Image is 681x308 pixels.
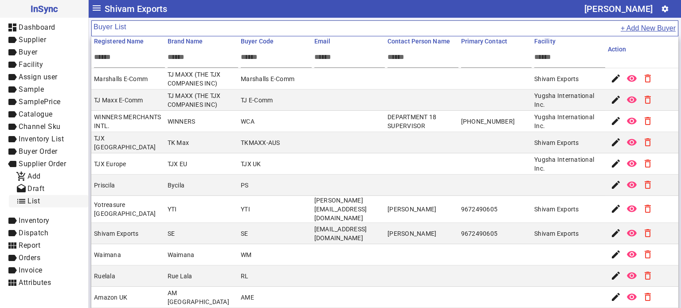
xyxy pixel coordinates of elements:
mat-icon: label [7,84,18,95]
mat-icon: delete_outline [642,94,653,105]
mat-icon: remove_red_eye [626,292,637,302]
span: Shivam Exports [105,2,168,16]
span: Dispatch [19,229,48,237]
span: Assign user [19,73,58,81]
mat-icon: remove_red_eye [626,203,637,214]
mat-icon: label [7,228,18,238]
div: Amazon UK [94,293,127,302]
mat-icon: delete_outline [642,203,653,214]
div: WINNERS MERCHANTS INTL. [94,113,162,130]
div: Yugsha International Inc. [534,113,603,130]
mat-icon: dashboard [7,22,18,33]
span: Supplier Order [19,160,66,168]
mat-icon: remove_red_eye [626,270,637,281]
span: Orders [19,253,40,262]
mat-icon: remove_red_eye [626,116,637,126]
mat-icon: label [7,265,18,276]
mat-icon: remove_red_eye [626,158,637,169]
mat-icon: delete_outline [642,73,653,84]
mat-icon: remove_red_eye [626,179,637,190]
div: Waimana [94,250,121,259]
span: Buyer Code [241,38,274,45]
mat-icon: label [7,121,18,132]
mat-icon: settings [661,5,669,13]
div: Marshalls E-Comm [94,74,148,83]
mat-icon: label [7,59,18,70]
span: Supplier [19,35,46,44]
div: Yugsha International Inc. [534,91,603,109]
div: Yugsha International Inc. [534,155,603,173]
div: Yotreasure [GEOGRAPHIC_DATA] [94,200,162,218]
span: Sample [19,85,44,94]
span: Facility [534,38,556,45]
span: Primary Contact [461,38,508,45]
div: [PERSON_NAME] [387,229,436,238]
button: + Add New Buyer [620,23,676,34]
a: List [9,195,88,207]
div: TJ MAXX (THE TJX COMPANIES INC) [168,70,236,88]
div: TJX UK [241,160,261,168]
div: DEPARTMENT 18 SUPERVISOR [387,113,456,130]
mat-icon: delete_outline [642,292,653,302]
span: Buyer [19,48,38,56]
mat-icon: drafts [16,183,27,194]
mat-icon: label [7,35,18,45]
div: [PHONE_NUMBER] [461,117,515,126]
mat-icon: remove_red_eye [626,249,637,260]
span: Channel Sku [19,122,61,131]
mat-icon: delete_outline [642,249,653,260]
div: TKMAXX-AUS [241,138,280,147]
span: Catalogue [19,110,53,118]
mat-icon: delete_outline [642,179,653,190]
div: YTI [241,205,250,214]
mat-icon: delete_outline [642,137,653,148]
mat-icon: edit [611,292,621,302]
span: Attributes [19,278,51,287]
mat-icon: label [7,72,18,82]
div: 9672490605 [461,229,498,238]
mat-icon: label [7,134,18,144]
div: RL [241,272,249,281]
span: Facility [19,60,43,69]
div: Waimana [168,250,195,259]
mat-icon: add_shopping_cart [16,171,27,182]
mat-icon: edit [611,158,621,169]
div: WINNERS [168,117,196,126]
span: Registered Name [94,38,144,45]
div: TJX [GEOGRAPHIC_DATA] [94,134,162,152]
mat-icon: delete_outline [642,228,653,238]
div: TJ MAXX (THE TJX COMPANIES INC) [168,91,236,109]
div: Bycila [168,181,185,190]
mat-icon: remove_red_eye [626,73,637,84]
span: Report [19,241,40,250]
div: Marshalls E-Comm [241,74,294,83]
mat-icon: edit [611,73,621,84]
span: Add [27,172,41,180]
a: Add [9,170,88,183]
span: Draft [27,184,45,193]
mat-icon: edit [611,249,621,260]
div: Priscila [94,181,115,190]
div: SE [168,229,175,238]
div: SE [241,229,248,238]
div: [PERSON_NAME] [387,205,436,214]
div: TJ E-Comm [241,96,273,105]
mat-icon: edit [611,203,621,214]
div: [EMAIL_ADDRESS][DOMAIN_NAME] [314,225,383,242]
mat-card-header: Buyer List [91,20,678,36]
span: Inventory List [19,135,64,143]
mat-icon: remove_red_eye [626,137,637,148]
mat-icon: label [7,146,18,157]
div: TJX EU [168,160,188,168]
mat-icon: label [7,159,18,169]
div: [PERSON_NAME][EMAIL_ADDRESS][DOMAIN_NAME] [314,196,383,222]
div: TJX Europe [94,160,126,168]
div: Shivam Exports [534,205,579,214]
mat-icon: label [7,97,18,107]
mat-icon: label [7,215,18,226]
div: WM [241,250,252,259]
div: Ruelala [94,272,115,281]
div: AM [GEOGRAPHIC_DATA] [168,289,236,306]
mat-icon: label [7,109,18,120]
mat-icon: view_module [7,240,18,251]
